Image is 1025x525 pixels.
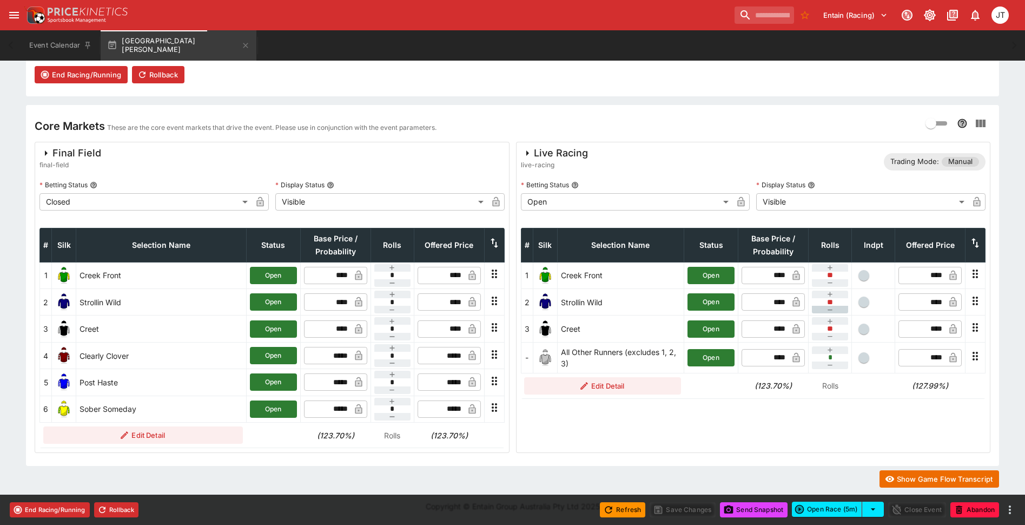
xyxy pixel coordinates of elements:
button: Open [250,320,297,338]
td: 3 [521,316,533,342]
button: Open [687,293,735,311]
button: Open [687,349,735,366]
img: runner 1 [537,267,554,284]
button: Show Game Flow Transcript [879,470,999,488]
td: 1 [521,262,533,288]
td: 1 [40,262,52,288]
button: End Racing/Running [10,502,90,517]
button: [GEOGRAPHIC_DATA][PERSON_NAME] [101,30,256,61]
img: runner 3 [537,320,554,338]
button: Display Status [327,181,334,189]
h6: (123.70%) [417,430,481,441]
img: blank-silk.png [537,349,554,366]
th: # [40,228,52,262]
div: Closed [39,193,252,211]
th: Rolls [809,228,852,262]
button: Abandon [950,502,999,517]
button: Toggle light/dark mode [920,5,940,25]
img: PriceKinetics [48,8,128,16]
p: Display Status [275,180,325,189]
th: Base Price / Probability [300,228,371,262]
button: Edit Detail [524,377,681,395]
p: Betting Status [39,180,88,189]
th: Status [684,228,738,262]
div: Live Racing [521,147,588,160]
button: Rollback [94,502,138,517]
td: All Other Runners (excludes 1, 2, 3) [557,342,684,373]
th: Selection Name [557,228,684,262]
button: Send Snapshot [720,502,788,517]
div: Josh Tanner [991,6,1009,24]
button: Open [250,401,297,418]
h6: (127.99%) [898,380,962,391]
p: Rolls [374,430,411,441]
img: runner 3 [55,320,72,338]
img: runner 4 [55,347,72,364]
h4: Core Markets [35,119,105,133]
button: Connected to PK [897,5,917,25]
button: Display Status [808,181,815,189]
button: No Bookmarks [796,6,814,24]
th: Rolls [371,228,414,262]
span: Mark an event as closed and abandoned. [950,503,999,514]
img: runner 5 [55,373,72,391]
h6: (123.70%) [742,380,805,391]
p: Rolls [812,380,849,391]
button: Betting Status [90,181,97,189]
button: Josh Tanner [988,3,1012,27]
span: live-racing [521,160,588,170]
button: open drawer [4,5,24,25]
div: Visible [275,193,487,211]
td: 5 [40,369,52,396]
button: more [1003,503,1016,516]
p: These are the core event markets that drive the event. Please use in conjunction with the event p... [107,122,437,133]
th: Silk [533,228,557,262]
button: Refresh [600,502,645,517]
button: Open [250,293,297,311]
p: Display Status [756,180,805,189]
td: Sober Someday [76,396,247,422]
button: Edit Detail [43,426,243,444]
img: PriceKinetics Logo [24,4,45,26]
td: Creet [557,316,684,342]
th: Selection Name [76,228,247,262]
button: select merge strategy [862,502,884,517]
div: Open [521,193,733,211]
input: search [735,6,794,24]
th: Silk [52,228,76,262]
td: Strollin Wild [76,289,247,316]
td: Creet [76,316,247,342]
img: runner 2 [537,293,554,311]
button: Open Race (5m) [792,502,862,517]
img: Sportsbook Management [48,18,106,23]
img: runner 6 [55,401,72,418]
td: 2 [521,289,533,316]
button: Betting Status [571,181,579,189]
p: Trading Mode: [890,156,939,167]
button: Open [250,267,297,284]
td: Creek Front [76,262,247,288]
img: runner 2 [55,293,72,311]
th: Base Price / Probability [738,228,809,262]
button: Open [250,373,297,391]
th: Offered Price [414,228,484,262]
span: final-field [39,160,101,170]
img: runner 1 [55,267,72,284]
div: Final Field [39,147,101,160]
td: Creek Front [557,262,684,288]
button: Open [687,320,735,338]
td: 4 [40,342,52,369]
span: Manual [942,156,979,167]
button: End Racing/Running [35,66,128,83]
th: Offered Price [895,228,966,262]
button: Select Tenant [817,6,894,24]
button: Notifications [966,5,985,25]
td: 2 [40,289,52,316]
button: Open [250,347,297,364]
div: split button [792,502,884,517]
td: Clearly Clover [76,342,247,369]
td: Strollin Wild [557,289,684,316]
td: Post Haste [76,369,247,396]
h6: (123.70%) [303,430,367,441]
button: Rollback [132,66,184,83]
